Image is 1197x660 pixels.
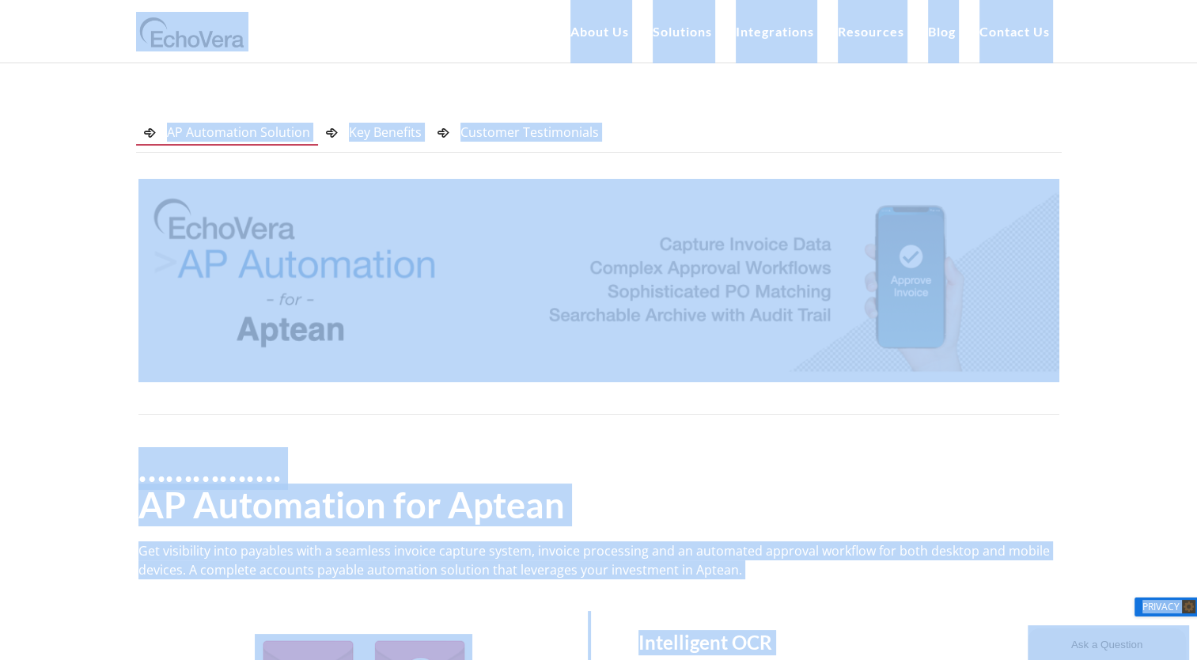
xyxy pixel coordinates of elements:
h4: Intelligent OCR [638,630,1042,655]
span: Contact Us [979,24,1050,39]
img: gear.png [1182,600,1195,613]
img: EchoVera [136,12,248,51]
p: Get visibility into payables with a seamless invoice capture system, invoice processing and an au... [138,541,1059,579]
span: AP Automation Solution [167,123,310,141]
span: About Us [570,24,629,39]
iframe: chat widget [1028,625,1189,660]
span: Blog [928,24,956,39]
span: Key Benefits [349,123,422,141]
span: Privacy [1142,602,1180,611]
span: Solutions [653,24,712,39]
a: AP Automation Solution [136,119,318,146]
span: Integrations [736,24,814,39]
span: Customer Testimonials [460,123,599,141]
a: Customer Testimonials [430,119,607,146]
span: Resources [838,24,904,39]
strong: AP Automation for Aptean [138,447,565,526]
span: ……………. [138,447,281,490]
a: Key Benefits [318,119,430,146]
